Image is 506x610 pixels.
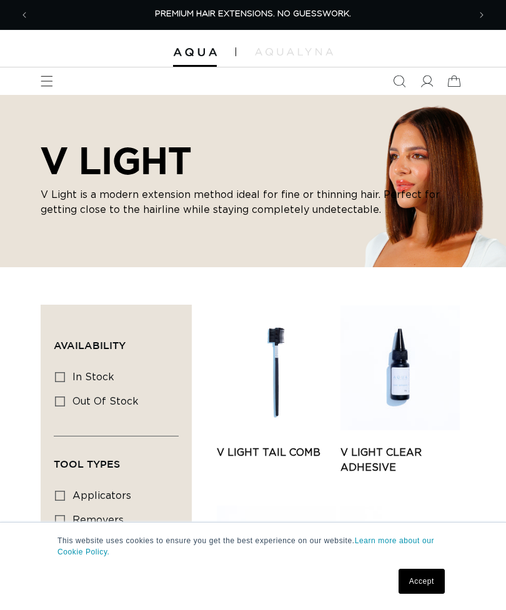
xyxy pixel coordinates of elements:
summary: Search [385,67,413,95]
img: aqualyna.com [255,48,333,56]
a: Accept [399,569,445,594]
summary: Availability (0 selected) [54,318,179,363]
span: Tool Types [54,458,120,470]
p: This website uses cookies to ensure you get the best experience on our website. [57,535,449,558]
summary: Menu [33,67,61,95]
a: V Light Tail Comb [217,445,336,460]
span: applicators [72,491,131,501]
button: Next announcement [468,1,495,29]
a: V Light Clear Adhesive [340,445,460,475]
span: Out of stock [72,396,139,406]
h2: V LIGHT [41,139,465,182]
span: removers [72,515,124,525]
summary: Tool Types (0 selected) [54,436,179,481]
button: Previous announcement [11,1,38,29]
span: In stock [72,372,114,382]
span: PREMIUM HAIR EXTENSIONS. NO GUESSWORK. [155,10,351,18]
p: V Light is a modern extension method ideal for fine or thinning hair. Perfect for getting close t... [41,187,465,217]
span: Availability [54,340,126,351]
img: Aqua Hair Extensions [173,48,217,57]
